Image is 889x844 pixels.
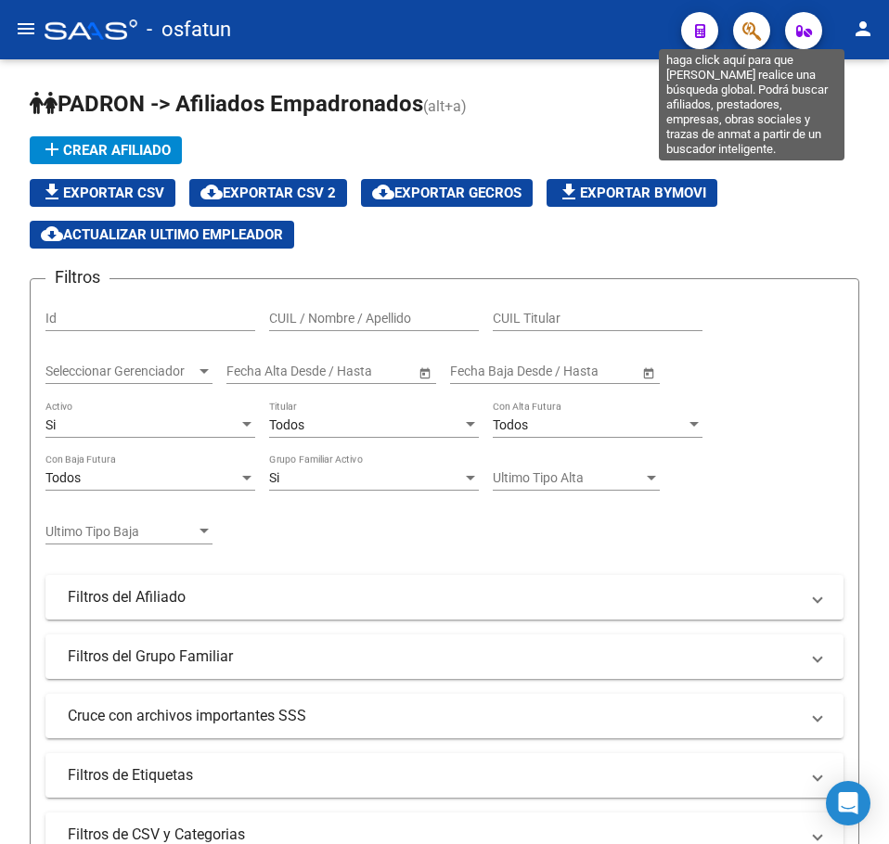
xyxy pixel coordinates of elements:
[30,136,182,164] button: Crear Afiliado
[547,179,717,207] button: Exportar Bymovi
[310,364,401,379] input: Fecha fin
[41,226,283,243] span: Actualizar ultimo Empleador
[189,179,347,207] button: Exportar CSV 2
[534,364,625,379] input: Fecha fin
[45,575,844,620] mat-expansion-panel-header: Filtros del Afiliado
[147,9,231,50] span: - osfatun
[558,181,580,203] mat-icon: file_download
[450,364,518,379] input: Fecha inicio
[423,97,467,115] span: (alt+a)
[68,706,799,726] mat-panel-title: Cruce con archivos importantes SSS
[45,753,844,798] mat-expansion-panel-header: Filtros de Etiquetas
[68,587,799,607] mat-panel-title: Filtros del Afiliado
[15,18,37,40] mat-icon: menu
[852,18,874,40] mat-icon: person
[45,634,844,679] mat-expansion-panel-header: Filtros del Grupo Familiar
[372,181,394,203] mat-icon: cloud_download
[41,223,63,245] mat-icon: cloud_download
[638,363,658,382] button: Open calendar
[68,646,799,667] mat-panel-title: Filtros del Grupo Familiar
[493,470,643,486] span: Ultimo Tipo Alta
[30,91,423,117] span: PADRON -> Afiliados Empadronados
[269,417,304,432] span: Todos
[68,765,799,786] mat-panel-title: Filtros de Etiquetas
[45,524,196,540] span: Ultimo Tipo Baja
[226,364,294,379] input: Fecha inicio
[41,138,63,160] mat-icon: add
[269,470,279,485] span: Si
[41,142,171,159] span: Crear Afiliado
[558,185,706,201] span: Exportar Bymovi
[200,185,336,201] span: Exportar CSV 2
[45,694,844,738] mat-expansion-panel-header: Cruce con archivos importantes SSS
[45,417,56,432] span: Si
[41,181,63,203] mat-icon: file_download
[372,185,522,201] span: Exportar GECROS
[45,264,110,290] h3: Filtros
[415,363,434,382] button: Open calendar
[826,781,870,825] div: Open Intercom Messenger
[493,417,528,432] span: Todos
[200,181,223,203] mat-icon: cloud_download
[30,179,175,207] button: Exportar CSV
[45,364,196,379] span: Seleccionar Gerenciador
[30,221,294,249] button: Actualizar ultimo Empleador
[361,179,533,207] button: Exportar GECROS
[45,470,81,485] span: Todos
[41,185,164,201] span: Exportar CSV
